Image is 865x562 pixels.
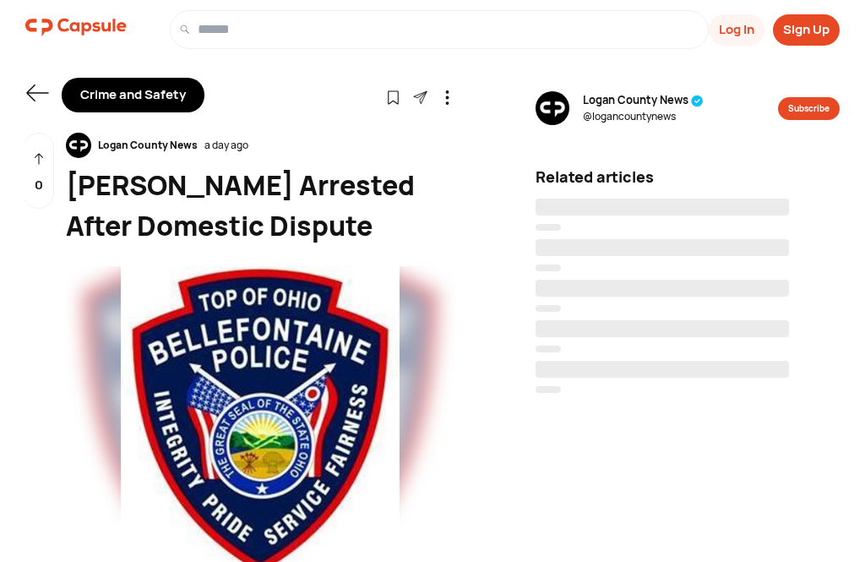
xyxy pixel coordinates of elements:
span: ‌ [536,239,789,256]
img: resizeImage [66,133,91,158]
div: a day ago [204,138,248,153]
img: logo [25,10,127,44]
div: Crime and Safety [62,78,204,112]
span: ‌ [536,224,561,231]
span: ‌ [536,361,789,378]
img: tick [691,95,704,107]
span: ‌ [536,199,789,216]
span: ‌ [536,265,561,271]
a: logo [25,10,127,49]
div: [PERSON_NAME] Arrested After Domestic Dispute [66,165,454,246]
span: ‌ [536,346,561,352]
button: Subscribe [778,97,840,120]
button: Sign Up [773,14,840,46]
button: Log In [709,14,764,46]
span: ‌ [536,305,561,312]
img: resizeImage [536,91,569,125]
span: ‌ [536,320,789,337]
span: @ logancountynews [583,109,704,124]
span: ‌ [536,280,789,297]
div: Related articles [536,166,840,188]
div: Logan County News [91,138,204,153]
span: Logan County News [583,92,704,109]
p: 0 [35,176,43,195]
span: ‌ [536,386,561,393]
